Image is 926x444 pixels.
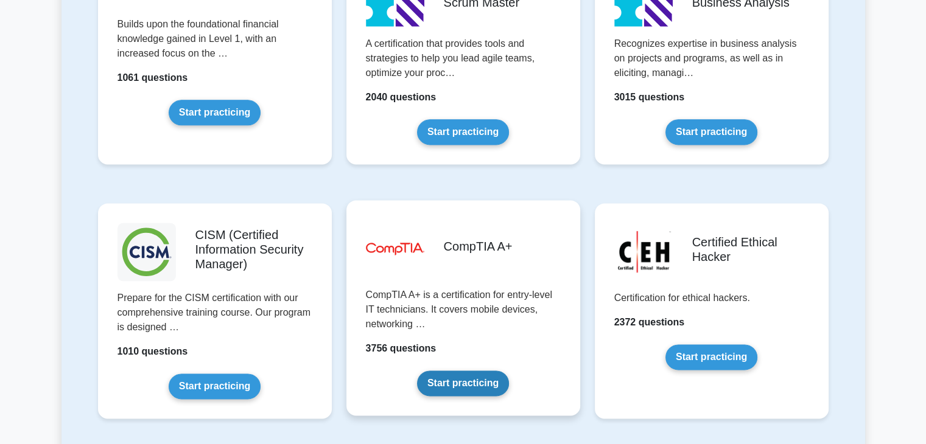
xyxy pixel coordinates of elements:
a: Start practicing [665,119,757,145]
a: Start practicing [665,344,757,370]
a: Start practicing [417,119,509,145]
a: Start practicing [169,100,261,125]
a: Start practicing [417,370,509,396]
a: Start practicing [169,373,261,399]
